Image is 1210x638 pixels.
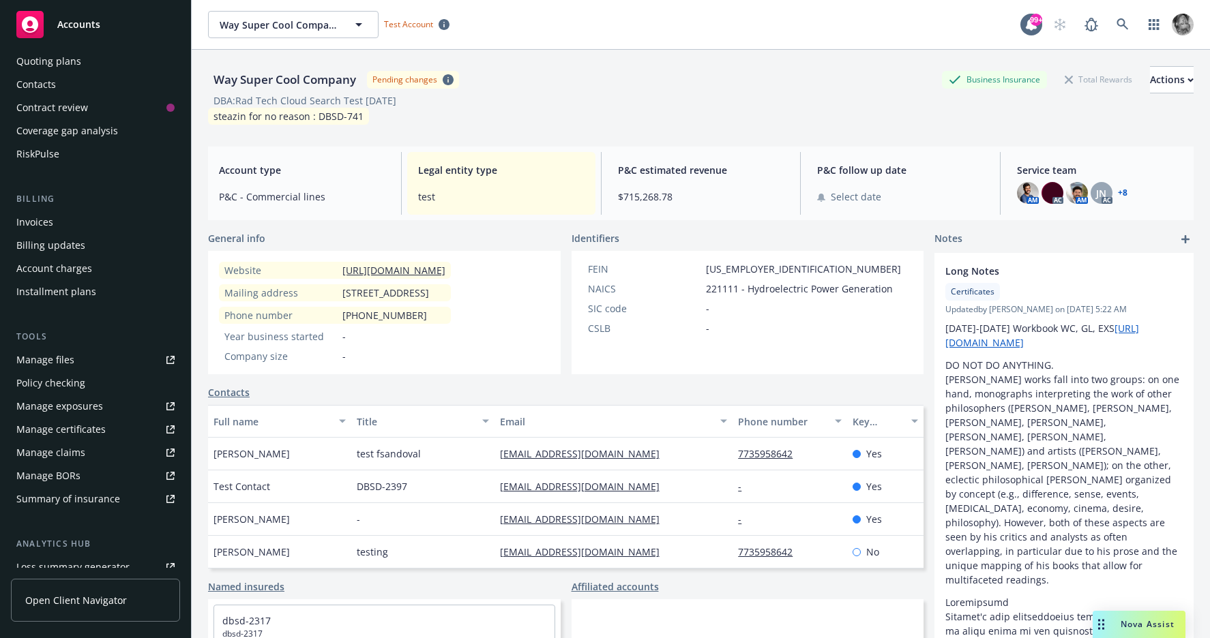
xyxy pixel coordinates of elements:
[1017,182,1039,204] img: photo
[706,282,893,296] span: 221111 - Hydroelectric Power Generation
[1042,182,1063,204] img: photo
[16,211,53,233] div: Invoices
[224,263,337,277] div: Website
[572,231,619,245] span: Identifiers
[219,189,385,204] span: P&C - Commercial lines
[11,258,180,279] a: Account charges
[945,321,1183,350] p: [DATE]-[DATE] Workbook WC, GL, EXS
[11,556,180,578] a: Loss summary generator
[1058,71,1139,88] div: Total Rewards
[213,93,396,108] div: DBA: Rad Tech Cloud Search Test [DATE]
[11,395,180,417] a: Manage exposures
[357,479,407,493] span: DBSD-2397
[1177,231,1194,247] a: add
[213,545,290,559] span: [PERSON_NAME]
[11,419,180,440] a: Manage certificates
[738,480,752,493] a: -
[16,465,80,487] div: Manage BORs
[213,512,290,526] span: [PERSON_NAME]
[572,579,659,594] a: Affiliated accounts
[11,50,180,72] a: Quoting plans
[418,163,584,177] span: Legal entity type
[11,330,180,344] div: Tools
[934,231,962,247] span: Notes
[1066,182,1088,204] img: photo
[618,189,784,204] span: $715,268.78
[847,405,924,438] button: Key contact
[1093,611,1185,638] button: Nova Assist
[219,163,385,177] span: Account type
[588,321,700,335] div: CSLB
[1046,11,1074,38] a: Start snowing
[11,442,180,464] a: Manage claims
[500,513,670,526] a: [EMAIL_ADDRESS][DOMAIN_NAME]
[342,286,429,300] span: [STREET_ADDRESS]
[351,405,495,438] button: Title
[500,545,670,558] a: [EMAIL_ADDRESS][DOMAIN_NAME]
[738,414,827,429] div: Phone number
[866,512,882,526] span: Yes
[208,71,361,89] div: Way Super Cool Company
[1118,189,1127,197] a: +8
[706,321,709,335] span: -
[213,479,270,493] span: Test Contact
[588,301,700,316] div: SIC code
[16,97,88,119] div: Contract review
[208,405,351,438] button: Full name
[1093,611,1110,638] div: Drag to move
[357,512,360,526] span: -
[945,264,1147,278] span: Long Notes
[372,74,437,85] div: Pending changes
[11,97,180,119] a: Contract review
[495,405,733,438] button: Email
[16,349,74,371] div: Manage files
[1109,11,1136,38] a: Search
[945,358,1183,587] p: DO NOT DO ANYTHING. [PERSON_NAME] works fall into two groups: on one hand, monographs interpretin...
[418,189,584,204] span: test
[379,17,455,31] span: Test Account
[224,349,337,363] div: Company size
[1017,163,1183,177] span: Service team
[831,189,881,204] span: Select date
[16,442,85,464] div: Manage claims
[16,372,85,394] div: Policy checking
[1150,67,1194,93] div: Actions
[16,281,96,303] div: Installment plans
[16,488,120,510] div: Summary of insurance
[738,513,752,526] a: -
[16,234,85,256] div: Billing updates
[1150,66,1194,93] button: Actions
[208,385,250,399] a: Contacts
[11,465,180,487] a: Manage BORs
[16,74,56,95] div: Contacts
[16,419,106,440] div: Manage certificates
[11,120,180,142] a: Coverage gap analysis
[706,301,709,316] span: -
[342,349,346,363] span: -
[384,18,433,30] span: Test Account
[222,614,271,627] a: dbsd-2317
[733,405,847,438] button: Phone number
[208,108,369,125] div: steazin for no reason : DBSD-741
[357,414,474,429] div: Title
[11,143,180,165] a: RiskPulse
[213,446,290,461] span: [PERSON_NAME]
[588,282,700,296] div: NAICS
[11,372,180,394] a: Policy checking
[945,303,1183,316] span: Updated by [PERSON_NAME] on [DATE] 5:22 AM
[1121,618,1175,630] span: Nova Assist
[208,231,265,245] span: General info
[1096,186,1106,200] span: JN
[853,414,903,429] div: Key contact
[738,545,803,558] a: 7735958642
[500,480,670,493] a: [EMAIL_ADDRESS][DOMAIN_NAME]
[942,71,1047,88] div: Business Insurance
[817,163,983,177] span: P&C follow up date
[866,545,879,559] span: No
[11,281,180,303] a: Installment plans
[16,395,103,417] div: Manage exposures
[367,71,459,88] span: Pending changes
[500,414,713,429] div: Email
[866,446,882,461] span: Yes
